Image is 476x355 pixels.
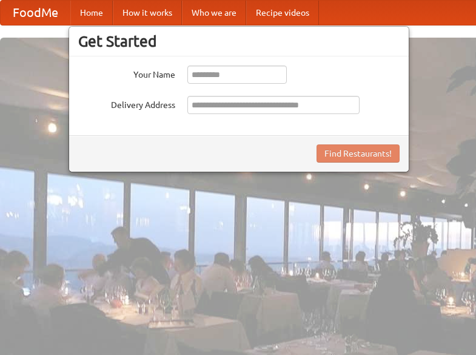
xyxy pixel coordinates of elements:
[1,1,70,25] a: FoodMe
[78,96,175,111] label: Delivery Address
[317,144,400,163] button: Find Restaurants!
[113,1,182,25] a: How it works
[70,1,113,25] a: Home
[78,66,175,81] label: Your Name
[246,1,319,25] a: Recipe videos
[182,1,246,25] a: Who we are
[78,32,400,50] h3: Get Started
